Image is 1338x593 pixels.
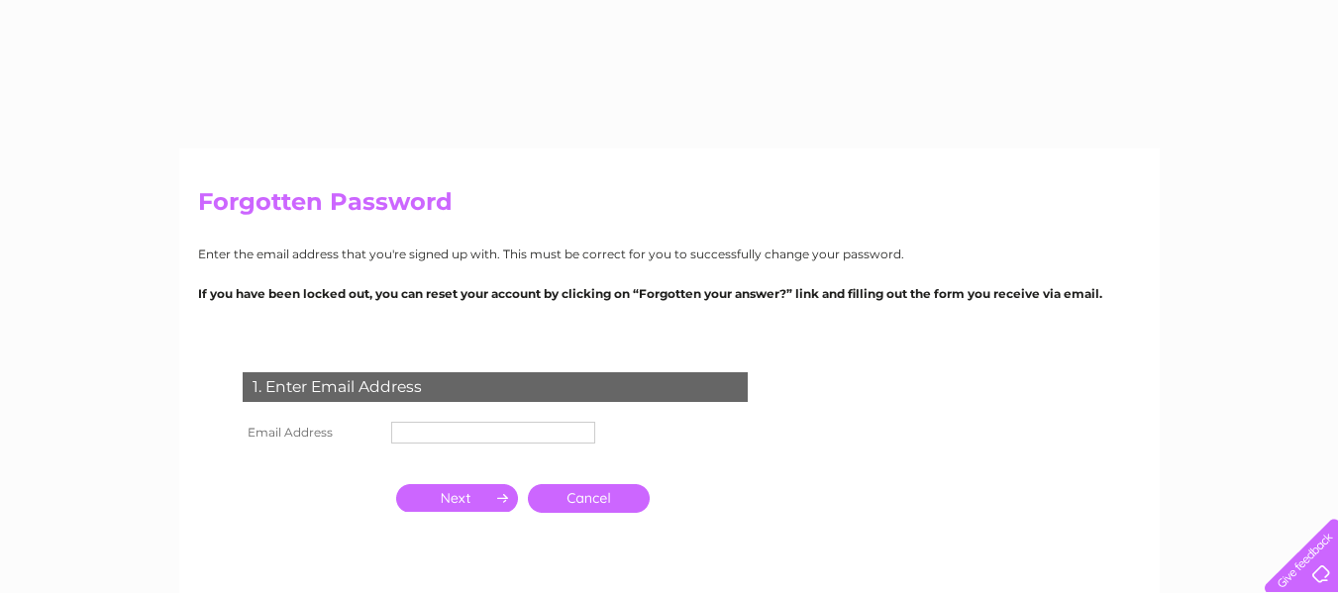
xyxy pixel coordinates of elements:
[198,188,1141,226] h2: Forgotten Password
[528,484,650,513] a: Cancel
[238,417,386,448] th: Email Address
[198,284,1141,303] p: If you have been locked out, you can reset your account by clicking on “Forgotten your answer?” l...
[198,245,1141,263] p: Enter the email address that you're signed up with. This must be correct for you to successfully ...
[243,372,748,402] div: 1. Enter Email Address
